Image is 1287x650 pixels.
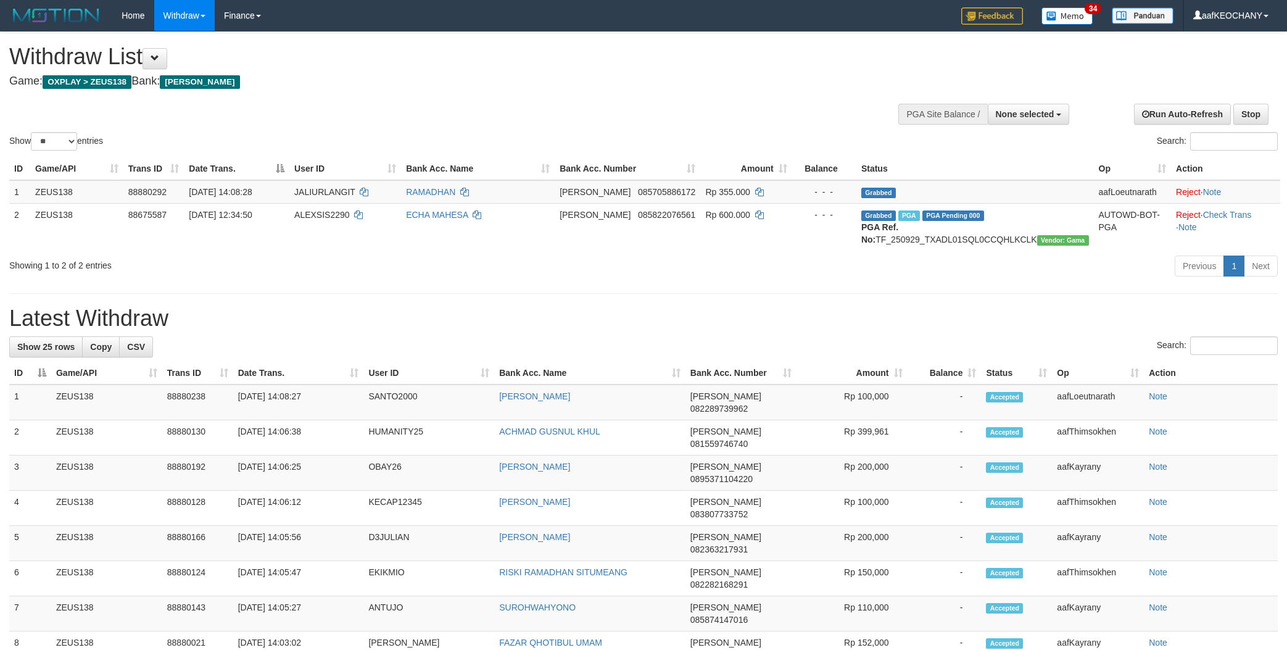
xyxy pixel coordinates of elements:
[9,75,846,88] h4: Game: Bank:
[31,132,77,151] select: Showentries
[162,456,233,491] td: 88880192
[797,209,851,221] div: - - -
[861,210,896,221] span: Grabbed
[363,385,494,420] td: SANTO2000
[560,187,631,197] span: [PERSON_NAME]
[797,561,908,596] td: Rp 150,000
[986,392,1023,402] span: Accepted
[363,362,494,385] th: User ID: activate to sort column ascending
[797,526,908,561] td: Rp 200,000
[294,210,350,220] span: ALEXSIS2290
[9,336,83,357] a: Show 25 rows
[51,385,162,420] td: ZEUS138
[700,157,792,180] th: Amount: activate to sort column ascending
[51,456,162,491] td: ZEUS138
[908,456,982,491] td: -
[499,497,570,507] a: [PERSON_NAME]
[1052,596,1144,631] td: aafKayrany
[856,203,1094,251] td: TF_250929_TXADL01SQL0CCQHLKCLK
[898,104,987,125] div: PGA Site Balance /
[690,462,761,472] span: [PERSON_NAME]
[233,596,364,631] td: [DATE] 14:05:27
[690,615,748,625] span: Copy 085874147016 to clipboard
[961,7,1023,25] img: Feedback.jpg
[705,187,750,197] span: Rp 355.000
[233,526,364,561] td: [DATE] 14:05:56
[9,385,51,420] td: 1
[406,187,455,197] a: RAMADHAN
[705,210,750,220] span: Rp 600.000
[908,596,982,631] td: -
[17,342,75,352] span: Show 25 rows
[43,75,131,89] span: OXPLAY > ZEUS138
[1233,104,1268,125] a: Stop
[9,203,30,251] td: 2
[9,561,51,596] td: 6
[233,561,364,596] td: [DATE] 14:05:47
[82,336,120,357] a: Copy
[986,533,1023,543] span: Accepted
[9,596,51,631] td: 7
[233,385,364,420] td: [DATE] 14:08:27
[1171,180,1280,204] td: ·
[1037,235,1089,246] span: Vendor URL: https://trx31.1velocity.biz
[1190,336,1278,355] input: Search:
[981,362,1052,385] th: Status: activate to sort column ascending
[51,491,162,526] td: ZEUS138
[51,362,162,385] th: Game/API: activate to sort column ascending
[9,44,846,69] h1: Withdraw List
[9,254,527,272] div: Showing 1 to 2 of 2 entries
[189,210,252,220] span: [DATE] 12:34:50
[9,362,51,385] th: ID: activate to sort column descending
[363,420,494,456] td: HUMANITY25
[9,491,51,526] td: 4
[363,491,494,526] td: KECAP12345
[986,603,1023,614] span: Accepted
[797,186,851,198] div: - - -
[51,596,162,631] td: ZEUS138
[162,491,233,526] td: 88880128
[499,638,602,648] a: FAZAR QHOTIBUL UMAM
[690,474,753,484] span: Copy 0895371104220 to clipboard
[690,427,761,436] span: [PERSON_NAME]
[861,188,896,198] span: Grabbed
[363,526,494,561] td: D3JULIAN
[996,109,1054,119] span: None selected
[1094,180,1172,204] td: aafLoeutnarath
[792,157,856,180] th: Balance
[1190,132,1278,151] input: Search:
[128,210,167,220] span: 88675587
[9,6,103,25] img: MOTION_logo.png
[898,210,920,221] span: Marked by aafpengsreynich
[9,456,51,491] td: 3
[363,596,494,631] td: ANTUJO
[9,306,1278,331] h1: Latest Withdraw
[690,567,761,577] span: [PERSON_NAME]
[90,342,112,352] span: Copy
[233,456,364,491] td: [DATE] 14:06:25
[406,210,468,220] a: ECHA MAHESA
[1157,132,1278,151] label: Search:
[9,157,30,180] th: ID
[1094,203,1172,251] td: AUTOWD-BOT-PGA
[401,157,555,180] th: Bank Acc. Name: activate to sort column ascending
[690,580,748,590] span: Copy 082282168291 to clipboard
[1112,7,1173,24] img: panduan.png
[1052,491,1144,526] td: aafThimsokhen
[1176,187,1201,197] a: Reject
[128,187,167,197] span: 88880292
[189,187,252,197] span: [DATE] 14:08:28
[294,187,355,197] span: JALIURLANGIT
[685,362,797,385] th: Bank Acc. Number: activate to sort column ascending
[1052,385,1144,420] td: aafLoeutnarath
[922,210,984,221] span: PGA Pending
[162,596,233,631] td: 88880143
[162,561,233,596] td: 88880124
[797,362,908,385] th: Amount: activate to sort column ascending
[690,532,761,542] span: [PERSON_NAME]
[1085,3,1101,14] span: 34
[1052,362,1144,385] th: Op: activate to sort column ascending
[908,526,982,561] td: -
[797,596,908,631] td: Rp 110,000
[160,75,239,89] span: [PERSON_NAME]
